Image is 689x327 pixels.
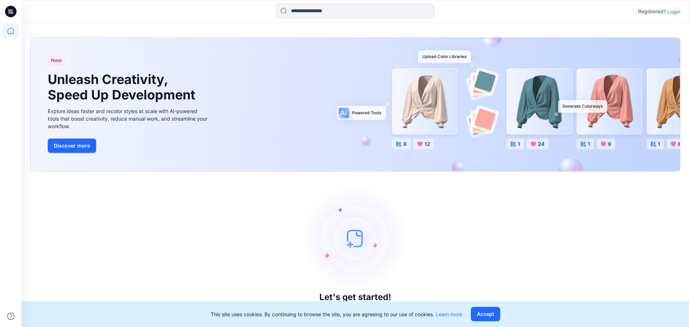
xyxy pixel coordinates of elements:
h1: Unleash Creativity, Speed Up Development [48,72,198,103]
p: Registered? [638,7,666,16]
div: Explore ideas faster and recolor styles at scale with AI-powered tools that boost creativity, red... [48,107,209,130]
p: This site uses cookies. By continuing to browse the site, you are agreeing to our use of cookies. [211,310,462,318]
p: Login [667,8,680,15]
span: New [51,56,62,65]
img: empty-state-image.svg [301,184,409,292]
button: Discover more [48,139,96,153]
a: Discover more [48,139,209,153]
button: Accept [471,307,500,321]
h3: Let's get started! [319,292,391,302]
a: Learn more [436,311,462,317]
